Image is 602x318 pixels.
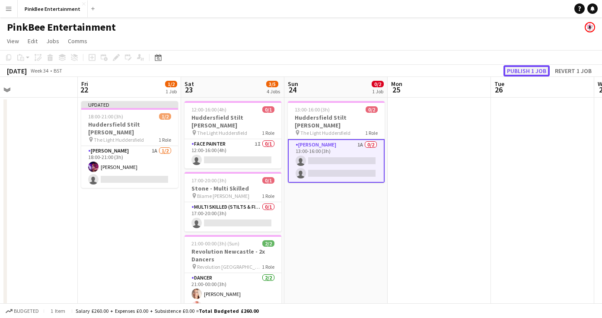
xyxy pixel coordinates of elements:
[88,113,123,120] span: 18:00-21:00 (3h)
[372,88,383,95] div: 1 Job
[46,37,59,45] span: Jobs
[199,308,258,314] span: Total Budgeted £260.00
[48,308,68,314] span: 1 item
[288,114,385,129] h3: Huddersfield Stilt [PERSON_NAME]
[28,37,38,45] span: Edit
[4,306,40,316] button: Budgeted
[185,139,281,169] app-card-role: Face Painter1I0/112:00-16:00 (4h)
[288,101,385,183] app-job-card: 13:00-16:00 (3h)0/2Huddersfield Stilt [PERSON_NAME] The Light Huddersfield1 Role[PERSON_NAME]1A0/...
[81,146,178,188] app-card-role: [PERSON_NAME]1A1/218:00-21:00 (3h)[PERSON_NAME]
[185,273,281,315] app-card-role: Dancer2/221:00-00:00 (3h)[PERSON_NAME][PERSON_NAME]
[365,130,378,136] span: 1 Role
[262,130,274,136] span: 1 Role
[391,80,402,88] span: Mon
[165,81,177,87] span: 1/2
[80,85,88,95] span: 22
[183,85,194,95] span: 23
[262,264,274,270] span: 1 Role
[64,35,91,47] a: Comms
[262,193,274,199] span: 1 Role
[159,113,171,120] span: 1/2
[551,65,595,76] button: Revert 1 job
[81,121,178,136] h3: Huddersfield Stilt [PERSON_NAME]
[76,308,258,314] div: Salary £260.00 + Expenses £0.00 + Subsistence £0.00 =
[585,22,595,32] app-user-avatar: Pink Bee
[191,240,239,247] span: 21:00-00:00 (3h) (Sun)
[197,130,247,136] span: The Light Huddersfield
[288,80,298,88] span: Sun
[262,106,274,113] span: 0/1
[81,101,178,108] div: Updated
[185,172,281,232] app-job-card: 17:00-20:00 (3h)0/1Stone - Multi Skilled Blame [PERSON_NAME]1 RoleMulti Skilled (Stilts & Fire)0/...
[185,235,281,315] app-job-card: 21:00-00:00 (3h) (Sun)2/2Revolution Newcastle - 2x Dancers Revolution [GEOGRAPHIC_DATA]1 RoleDanc...
[7,37,19,45] span: View
[288,139,385,183] app-card-role: [PERSON_NAME]1A0/213:00-16:00 (3h)
[14,308,39,314] span: Budgeted
[185,114,281,129] h3: Huddersfield Stilt [PERSON_NAME]
[262,240,274,247] span: 2/2
[3,35,22,47] a: View
[295,106,330,113] span: 13:00-16:00 (3h)
[185,80,194,88] span: Sat
[372,81,384,87] span: 0/2
[390,85,402,95] span: 25
[185,248,281,263] h3: Revolution Newcastle - 2x Dancers
[262,177,274,184] span: 0/1
[29,67,50,74] span: Week 34
[166,88,177,95] div: 1 Job
[197,264,262,270] span: Revolution [GEOGRAPHIC_DATA]
[7,67,27,75] div: [DATE]
[266,81,278,87] span: 3/5
[7,21,116,34] h1: PinkBee Entertainment
[185,184,281,192] h3: Stone - Multi Skilled
[81,80,88,88] span: Fri
[267,88,280,95] div: 4 Jobs
[366,106,378,113] span: 0/2
[68,37,87,45] span: Comms
[94,137,144,143] span: The Light Huddersfield
[191,106,226,113] span: 12:00-16:00 (4h)
[494,80,504,88] span: Tue
[159,137,171,143] span: 1 Role
[43,35,63,47] a: Jobs
[287,85,298,95] span: 24
[300,130,350,136] span: The Light Huddersfield
[191,177,226,184] span: 17:00-20:00 (3h)
[197,193,249,199] span: Blame [PERSON_NAME]
[18,0,88,17] button: PinkBee Entertainment
[185,202,281,232] app-card-role: Multi Skilled (Stilts & Fire)0/117:00-20:00 (3h)
[503,65,550,76] button: Publish 1 job
[54,67,62,74] div: BST
[185,101,281,169] app-job-card: 12:00-16:00 (4h)0/1Huddersfield Stilt [PERSON_NAME] The Light Huddersfield1 RoleFace Painter1I0/1...
[493,85,504,95] span: 26
[24,35,41,47] a: Edit
[81,101,178,188] app-job-card: Updated18:00-21:00 (3h)1/2Huddersfield Stilt [PERSON_NAME] The Light Huddersfield1 Role[PERSON_NA...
